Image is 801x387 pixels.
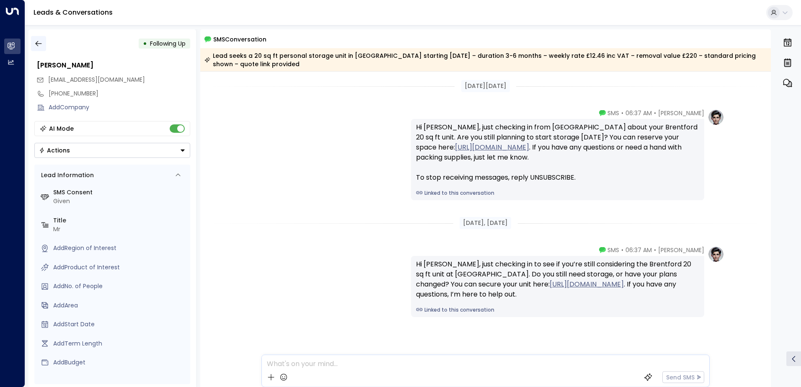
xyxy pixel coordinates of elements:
span: 06:37 AM [625,109,652,117]
span: mihail3k@gmail.com [48,75,145,84]
div: AddStart Date [53,320,187,329]
div: [DATE], [DATE] [460,217,511,229]
div: AddBudget [53,358,187,367]
a: Leads & Conversations [34,8,113,17]
div: AddCompany [49,103,190,112]
a: [URL][DOMAIN_NAME] [455,142,529,152]
div: [DATE][DATE] [461,80,510,92]
span: Following Up [150,39,186,48]
div: [PHONE_NUMBER] [49,89,190,98]
div: Button group with a nested menu [34,143,190,158]
span: • [654,246,656,254]
span: SMS [607,246,619,254]
div: AddNo. of People [53,282,187,291]
button: Actions [34,143,190,158]
label: Source [53,377,187,386]
div: AI Mode [49,124,74,133]
span: SMS [607,109,619,117]
span: • [621,109,623,117]
span: [EMAIL_ADDRESS][DOMAIN_NAME] [48,75,145,84]
div: [PERSON_NAME] [37,60,190,70]
span: SMS Conversation [213,34,266,44]
span: • [621,246,623,254]
a: Linked to this conversation [416,306,699,314]
div: Hi [PERSON_NAME], just checking in to see if you’re still considering the Brentford 20 sq ft unit... [416,259,699,299]
a: [URL][DOMAIN_NAME] [550,279,624,289]
div: Lead seeks a 20 sq ft personal storage unit in [GEOGRAPHIC_DATA] starting [DATE] – duration 3-6 m... [204,52,766,68]
span: • [654,109,656,117]
label: Title [53,216,187,225]
span: [PERSON_NAME] [658,246,704,254]
img: profile-logo.png [708,246,724,263]
div: AddProduct of Interest [53,263,187,272]
span: 06:37 AM [625,246,652,254]
div: Actions [39,147,70,154]
img: profile-logo.png [708,109,724,126]
div: Hi [PERSON_NAME], just checking in from [GEOGRAPHIC_DATA] about your Brentford 20 sq ft unit. Are... [416,122,699,183]
div: Mr [53,225,187,234]
div: AddTerm Length [53,339,187,348]
label: SMS Consent [53,188,187,197]
div: AddRegion of Interest [53,244,187,253]
div: AddArea [53,301,187,310]
div: • [143,36,147,51]
div: Given [53,197,187,206]
a: Linked to this conversation [416,189,699,197]
div: Lead Information [38,171,94,180]
span: [PERSON_NAME] [658,109,704,117]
